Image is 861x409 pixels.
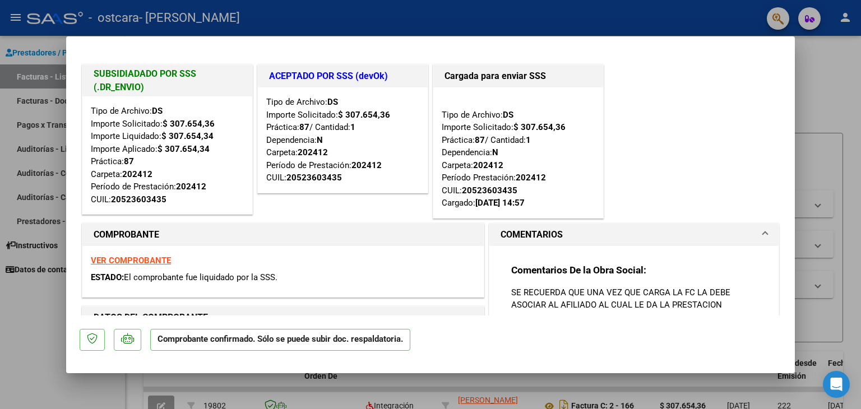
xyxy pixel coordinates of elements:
[176,182,206,192] strong: 202412
[94,229,159,240] strong: COMPROBANTE
[511,286,757,311] p: SE RECUERDA QUE UNA VEZ QUE CARGA LA FC LA DEBE ASOCIAR AL AFILIADO AL CUAL LE DA LA PRESTACION
[317,135,323,145] strong: N
[475,198,525,208] strong: [DATE] 14:57
[124,272,277,282] span: El comprobante fue liquidado por la SSS.
[111,193,166,206] div: 20523603435
[513,122,566,132] strong: $ 307.654,36
[91,272,124,282] span: ESTADO:
[158,144,210,154] strong: $ 307.654,34
[122,169,152,179] strong: 202412
[269,69,416,83] h1: ACEPTADO POR SSS (devOk)
[161,131,214,141] strong: $ 307.654,34
[299,122,309,132] strong: 87
[511,264,646,276] strong: Comentarios De la Obra Social:
[286,171,342,184] div: 20523603435
[266,96,419,184] div: Tipo de Archivo: Importe Solicitado: Práctica: / Cantidad: Dependencia: Carpeta: Período de Prest...
[350,122,355,132] strong: 1
[462,184,517,197] div: 20523603435
[298,147,328,157] strong: 202412
[473,160,503,170] strong: 202412
[94,312,208,323] strong: DATOS DEL COMPROBANTE
[91,105,244,206] div: Tipo de Archivo: Importe Solicitado: Importe Liquidado: Importe Aplicado: Práctica: Carpeta: Perí...
[516,173,546,183] strong: 202412
[327,97,338,107] strong: DS
[526,135,531,145] strong: 1
[442,96,595,210] div: Tipo de Archivo: Importe Solicitado: Práctica: / Cantidad: Dependencia: Carpeta: Período Prestaci...
[91,255,171,266] a: VER COMPROBANTE
[124,156,134,166] strong: 87
[501,228,563,241] h1: COMENTARIOS
[94,67,241,94] h1: SUBSIDIADADO POR SSS (.DR_ENVIO)
[823,371,850,398] div: Open Intercom Messenger
[503,110,513,120] strong: DS
[489,224,779,246] mat-expansion-panel-header: COMENTARIOS
[492,147,498,157] strong: N
[351,160,382,170] strong: 202412
[475,135,485,145] strong: 87
[150,329,410,351] p: Comprobante confirmado. Sólo se puede subir doc. respaldatoria.
[163,119,215,129] strong: $ 307.654,36
[152,106,163,116] strong: DS
[489,246,779,362] div: COMENTARIOS
[338,110,390,120] strong: $ 307.654,36
[445,69,592,83] h1: Cargada para enviar SSS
